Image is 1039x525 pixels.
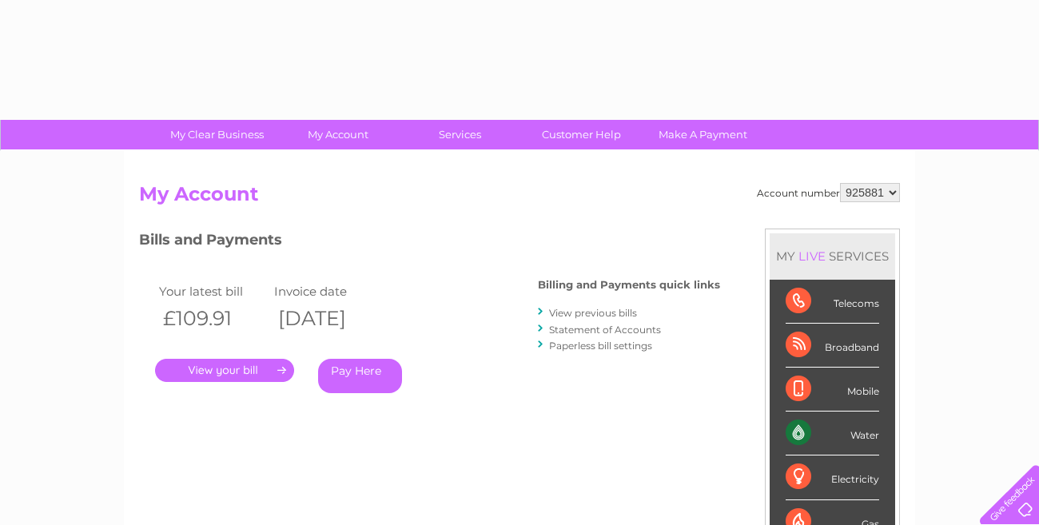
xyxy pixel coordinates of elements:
td: Your latest bill [155,280,270,302]
div: Water [786,412,879,455]
h2: My Account [139,183,900,213]
div: Broadband [786,324,879,368]
th: £109.91 [155,302,270,335]
div: MY SERVICES [770,233,895,279]
a: Services [394,120,526,149]
a: Pay Here [318,359,402,393]
a: . [155,359,294,382]
div: Account number [757,183,900,202]
td: Invoice date [270,280,385,302]
a: View previous bills [549,307,637,319]
a: Make A Payment [637,120,769,149]
h3: Bills and Payments [139,229,720,257]
a: Paperless bill settings [549,340,652,352]
div: Electricity [786,455,879,499]
a: Customer Help [516,120,647,149]
a: My Clear Business [151,120,283,149]
div: Mobile [786,368,879,412]
th: [DATE] [270,302,385,335]
div: Telecoms [786,280,879,324]
div: LIVE [795,249,829,264]
h4: Billing and Payments quick links [538,279,720,291]
a: Statement of Accounts [549,324,661,336]
a: My Account [273,120,404,149]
